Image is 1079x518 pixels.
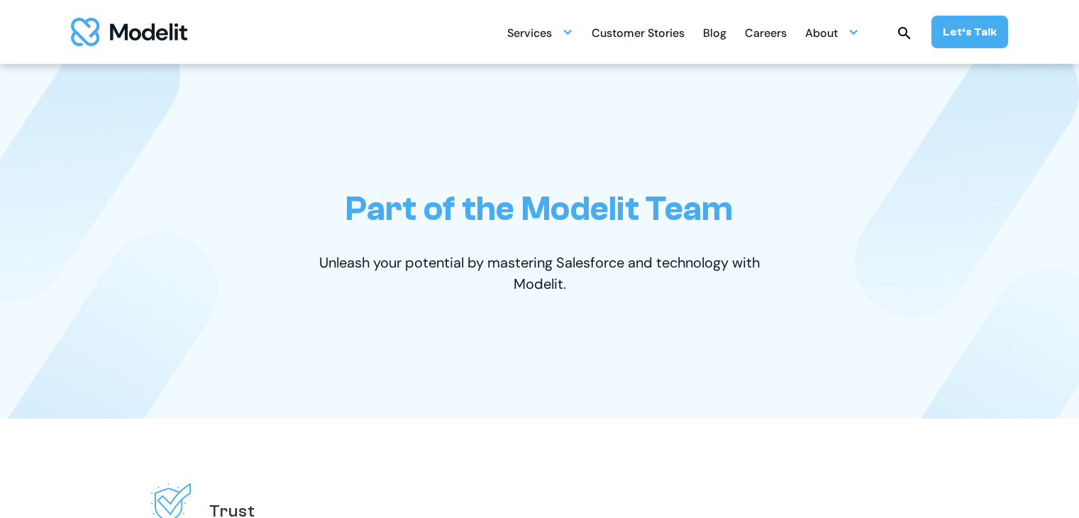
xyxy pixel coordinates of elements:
[745,21,787,48] div: Careers
[745,18,787,46] a: Careers
[507,21,552,48] div: Services
[71,18,187,46] img: modelit logo
[805,21,838,48] div: About
[507,18,573,46] div: Services
[71,18,187,46] a: home
[703,21,726,48] div: Blog
[703,18,726,46] a: Blog
[295,252,785,294] p: Unleash your potential by mastering Salesforce and technology with Modelit.
[805,18,859,46] div: About
[931,16,1008,48] a: Let’s Talk
[592,18,685,46] a: Customer Stories
[943,24,997,40] div: Let’s Talk
[592,21,685,48] div: Customer Stories
[345,189,733,229] h1: Part of the Modelit Team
